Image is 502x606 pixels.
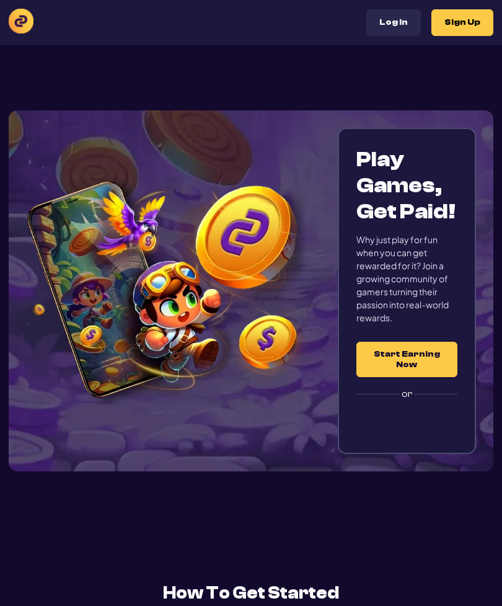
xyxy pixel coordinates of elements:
[356,233,457,324] div: Why just play for fun when you can get rewarded for it? Join a growing community of gamers turnin...
[345,409,469,437] div: Sign in with Google. Opens in new tab
[339,409,475,437] iframe: Sign in with Google Button
[366,9,421,36] button: Log In
[356,146,457,225] h1: Play Games, Get Paid!
[431,9,493,36] button: Sign Up
[356,342,457,377] button: Start Earning Now
[356,377,457,411] label: or
[9,580,493,606] h2: How To Get Started
[9,9,33,33] img: logo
